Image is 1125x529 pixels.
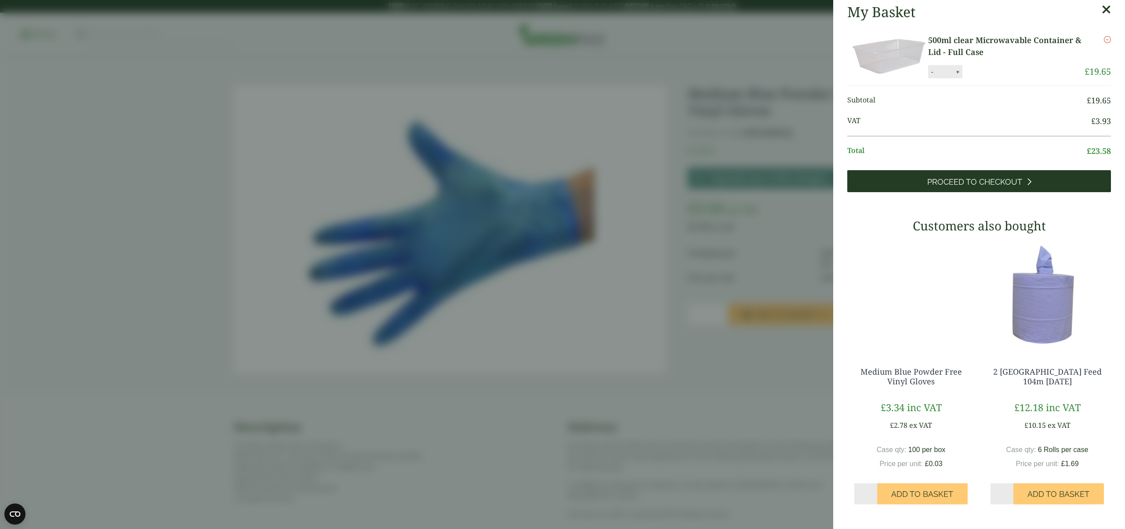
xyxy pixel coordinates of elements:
bdi: 3.34 [881,401,904,414]
span: £ [1085,66,1089,77]
span: VAT [847,115,1091,127]
span: £ [1091,116,1096,126]
span: 6 Rolls per case [1038,446,1089,453]
bdi: 12.18 [1014,401,1043,414]
h3: Customers also bought [847,219,1111,233]
span: £ [881,401,886,414]
a: Remove this item [1104,34,1111,45]
span: 100 per box [908,446,946,453]
img: 3630017-2-Ply-Blue-Centre-Feed-104m [983,240,1111,350]
span: inc VAT [907,401,942,414]
span: Price per unit: [1016,460,1059,467]
bdi: 3.93 [1091,116,1111,126]
span: £ [1024,420,1028,430]
span: Total [847,145,1087,157]
span: Subtotal [847,95,1087,106]
span: Proceed to Checkout [927,177,1022,187]
span: £ [1061,460,1065,467]
a: 2 [GEOGRAPHIC_DATA] Feed 104m [DATE] [993,366,1102,387]
span: ex VAT [1048,420,1071,430]
bdi: 23.58 [1087,146,1111,156]
span: Case qty: [877,446,907,453]
span: Price per unit: [879,460,923,467]
bdi: 0.03 [925,460,943,467]
span: Case qty: [1006,446,1036,453]
bdi: 2.78 [890,420,907,430]
span: inc VAT [1046,401,1081,414]
button: Open CMP widget [4,503,25,525]
bdi: 10.15 [1024,420,1046,430]
button: Add to Basket [1013,483,1104,504]
a: 500ml clear Microwavable Container & Lid - Full Case [928,34,1085,58]
span: £ [1087,95,1091,106]
button: Add to Basket [877,483,968,504]
bdi: 19.65 [1087,95,1111,106]
span: ex VAT [909,420,932,430]
span: £ [1014,401,1020,414]
span: £ [890,420,894,430]
span: Add to Basket [891,489,953,499]
bdi: 19.65 [1085,66,1111,77]
span: £ [925,460,929,467]
span: £ [1087,146,1091,156]
span: Add to Basket [1027,489,1089,499]
button: + [953,68,962,76]
bdi: 1.69 [1061,460,1079,467]
a: Medium Blue Powder Free Vinyl Gloves [860,366,962,387]
button: - [929,68,936,76]
a: Proceed to Checkout [847,170,1111,192]
h2: My Basket [847,4,915,20]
